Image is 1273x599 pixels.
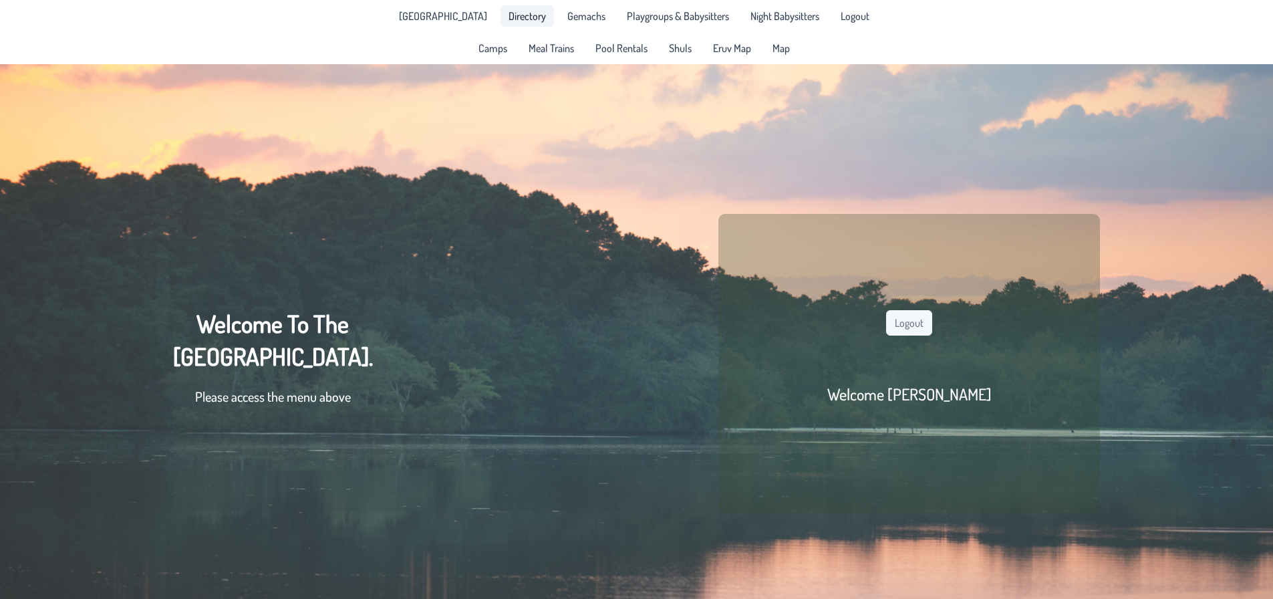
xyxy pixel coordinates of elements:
[391,5,495,27] a: [GEOGRAPHIC_DATA]
[750,11,819,21] span: Night Babysitters
[529,43,574,53] span: Meal Trains
[509,11,546,21] span: Directory
[772,43,790,53] span: Map
[886,310,932,336] button: Logout
[391,5,495,27] li: Pine Lake Park
[661,37,700,59] a: Shuls
[619,5,737,27] a: Playgroups & Babysitters
[173,386,373,406] p: Please access the menu above
[669,43,692,53] span: Shuls
[173,308,373,420] div: Welcome To The [GEOGRAPHIC_DATA].
[501,5,554,27] a: Directory
[521,37,582,59] a: Meal Trains
[399,11,487,21] span: [GEOGRAPHIC_DATA]
[595,43,648,53] span: Pool Rentals
[587,37,656,59] a: Pool Rentals
[713,43,751,53] span: Eruv Map
[841,11,869,21] span: Logout
[559,5,613,27] a: Gemachs
[764,37,798,59] a: Map
[705,37,759,59] a: Eruv Map
[627,11,729,21] span: Playgroups & Babysitters
[478,43,507,53] span: Camps
[833,5,877,27] li: Logout
[567,11,605,21] span: Gemachs
[742,5,827,27] a: Night Babysitters
[827,384,992,404] h2: Welcome [PERSON_NAME]
[470,37,515,59] a: Camps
